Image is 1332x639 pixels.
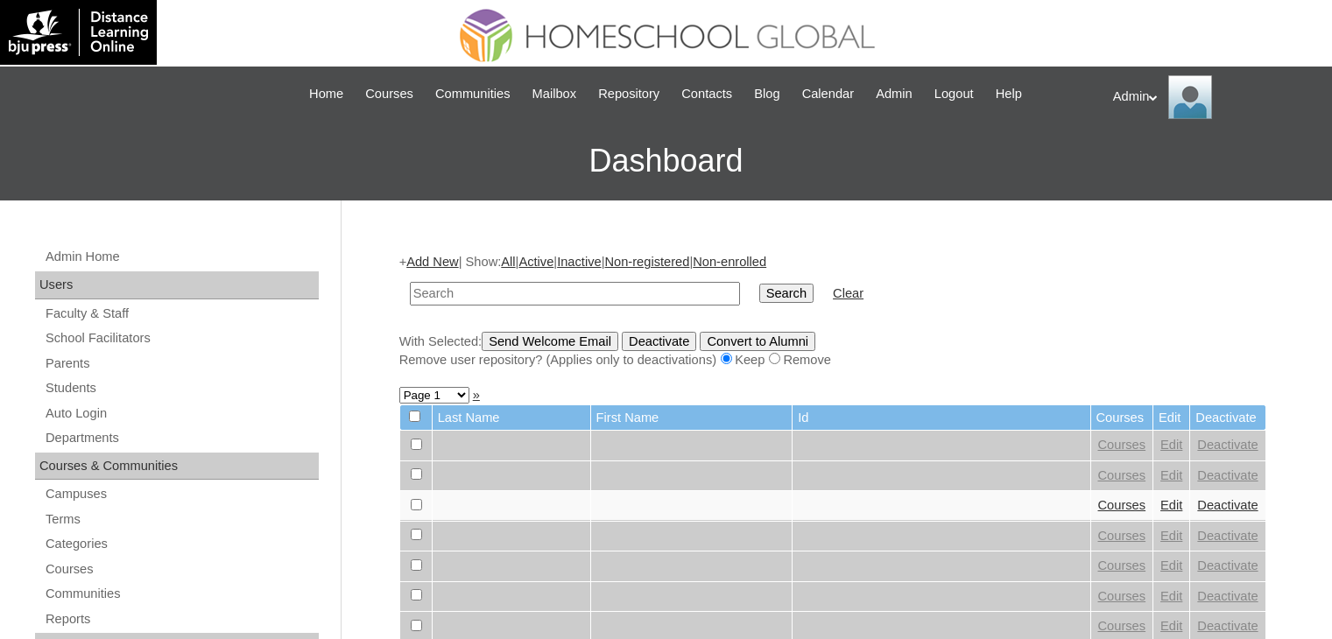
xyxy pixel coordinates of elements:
a: Home [300,84,352,104]
a: Auto Login [44,403,319,425]
span: Calendar [802,84,854,104]
div: Admin [1113,75,1314,119]
td: Deactivate [1190,405,1265,431]
a: Inactive [557,255,602,269]
span: Repository [598,84,659,104]
a: Active [518,255,553,269]
span: Logout [934,84,974,104]
a: Edit [1160,468,1182,482]
a: Repository [589,84,668,104]
input: Deactivate [622,332,696,351]
td: Id [793,405,1089,431]
a: Reports [44,608,319,630]
a: Edit [1160,558,1182,572]
input: Send Welcome Email [482,332,618,351]
span: Admin [876,84,913,104]
div: Users [35,271,319,299]
a: Communities [44,583,319,605]
a: Mailbox [524,84,586,104]
a: Courses [1098,619,1146,633]
a: Calendar [793,84,863,104]
a: Edit [1160,498,1182,512]
a: Edit [1160,619,1182,633]
img: logo-white.png [9,9,148,56]
a: All [501,255,515,269]
a: Deactivate [1197,468,1258,482]
h3: Dashboard [9,122,1323,200]
span: Contacts [681,84,732,104]
a: Edit [1160,438,1182,452]
a: Non-registered [604,255,689,269]
div: + | Show: | | | | [399,253,1266,369]
a: Courses [1098,498,1146,512]
a: Parents [44,353,319,375]
a: Edit [1160,589,1182,603]
div: With Selected: [399,332,1266,369]
div: Courses & Communities [35,453,319,481]
td: Edit [1153,405,1189,431]
a: Deactivate [1197,558,1258,572]
a: Courses [1098,558,1146,572]
a: Courses [1098,438,1146,452]
input: Search [759,284,814,303]
a: Courses [44,558,319,580]
span: Courses [365,84,413,104]
a: Departments [44,427,319,449]
a: Clear [833,286,863,300]
a: Students [44,377,319,399]
a: Terms [44,509,319,530]
input: Search [410,282,740,305]
input: Convert to Alumni [700,332,815,351]
a: Non-enrolled [693,255,766,269]
a: Add New [406,255,458,269]
a: Help [987,84,1031,104]
a: Faculty & Staff [44,303,319,325]
td: Last Name [433,405,590,431]
img: Admin Homeschool Global [1168,75,1212,119]
td: First Name [591,405,793,431]
div: Remove user repository? (Applies only to deactivations) Keep Remove [399,351,1266,369]
a: Edit [1160,529,1182,543]
span: Mailbox [532,84,577,104]
a: School Facilitators [44,327,319,349]
a: Deactivate [1197,438,1258,452]
a: Blog [745,84,788,104]
a: Campuses [44,483,319,505]
a: Communities [426,84,519,104]
a: Courses [1098,529,1146,543]
a: Deactivate [1197,498,1258,512]
a: Deactivate [1197,589,1258,603]
span: Help [996,84,1022,104]
td: Courses [1091,405,1153,431]
a: Courses [356,84,422,104]
a: Deactivate [1197,619,1258,633]
a: Admin [867,84,921,104]
a: Courses [1098,589,1146,603]
a: Contacts [673,84,741,104]
a: Deactivate [1197,529,1258,543]
span: Home [309,84,343,104]
a: Logout [926,84,983,104]
span: Communities [435,84,511,104]
a: Categories [44,533,319,555]
span: Blog [754,84,779,104]
a: » [473,388,480,402]
a: Admin Home [44,246,319,268]
a: Courses [1098,468,1146,482]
